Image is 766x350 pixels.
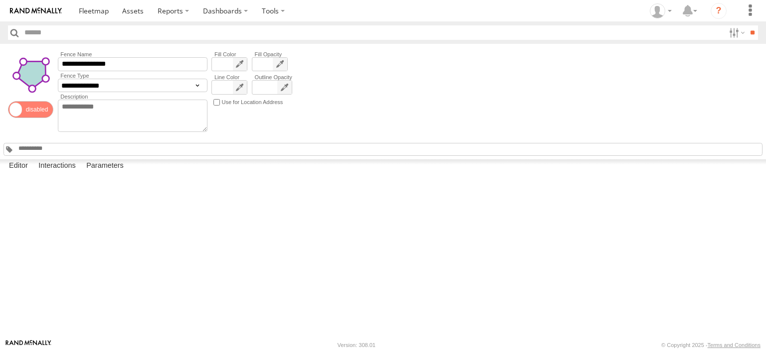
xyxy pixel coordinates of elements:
[211,51,247,57] label: Fill Color
[221,98,283,107] label: Use for Location Address
[8,101,53,118] span: Enable/Disable Status
[58,94,207,100] label: Description
[252,51,288,57] label: Fill Opacity
[211,74,247,80] label: Line Color
[711,3,727,19] i: ?
[5,340,51,350] a: Visit our Website
[646,3,675,18] div: Zulema McIntosch
[33,159,81,173] label: Interactions
[338,342,376,348] div: Version: 308.01
[58,51,207,57] label: Fence Name
[708,342,761,348] a: Terms and Conditions
[661,342,761,348] div: © Copyright 2025 -
[252,74,292,80] label: Outline Opacity
[10,7,62,14] img: rand-logo.svg
[81,159,129,173] label: Parameters
[725,25,747,40] label: Search Filter Options
[4,159,33,173] label: Editor
[58,73,207,79] label: Fence Type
